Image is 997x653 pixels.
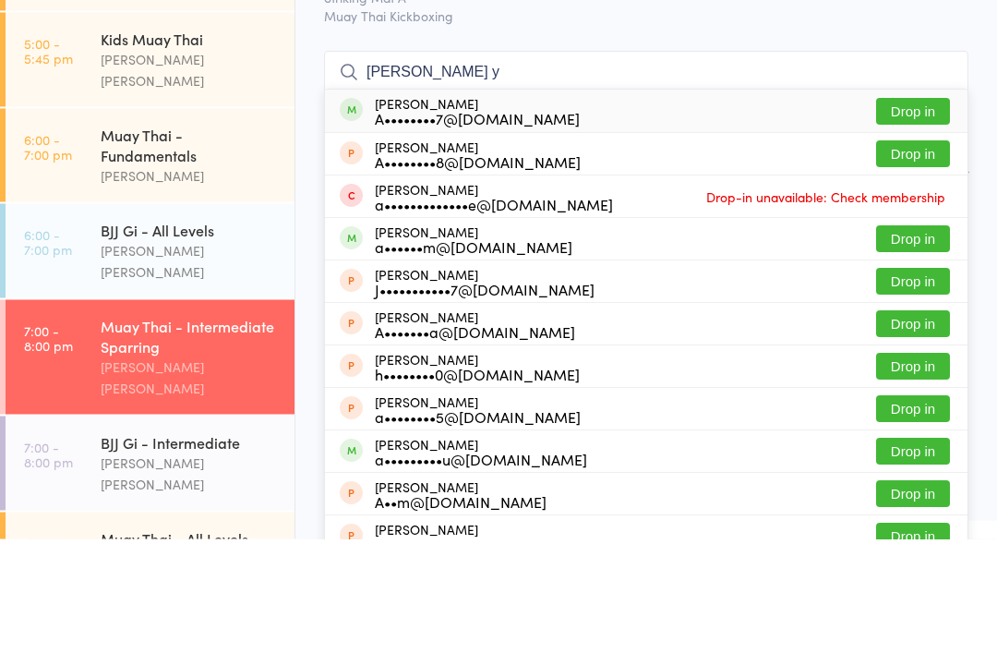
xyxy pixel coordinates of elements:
button: Drop in [876,425,950,452]
div: [PERSON_NAME] [101,85,279,106]
div: BJJ Gi - Intermediate [101,546,279,566]
div: h••••••••0@[DOMAIN_NAME] [375,481,580,496]
button: Drop in [876,382,950,409]
div: [PERSON_NAME] [PERSON_NAME] [101,354,279,396]
div: Muay Thai - Fundamentals [101,238,279,279]
div: Events for [24,20,114,51]
button: Drop in [876,340,950,367]
button: Drop in [876,255,950,282]
div: A••••••••8@[DOMAIN_NAME] [375,269,581,284]
div: a••••••••5@[DOMAIN_NAME] [375,524,581,538]
div: Kids Muay Thai [101,142,279,163]
div: [PERSON_NAME] [375,509,581,538]
time: 5:00 - 5:45 pm [24,72,73,102]
div: A•••••••a@[DOMAIN_NAME] [375,439,575,453]
div: [PERSON_NAME] [101,279,279,300]
div: Muay Thai - Intermediate Sparring [101,429,279,470]
span: [DATE] 7:00pm [324,66,940,84]
a: 7:00 -8:00 pmMuay Thai - Intermediate Sparring[PERSON_NAME] [PERSON_NAME] [6,414,294,528]
span: Striking Mat A [324,103,940,121]
div: [PERSON_NAME] [375,424,575,453]
div: [PERSON_NAME] [375,551,587,581]
a: 6:00 -7:00 pmMuay Thai - Fundamentals[PERSON_NAME] [6,223,294,316]
div: [PERSON_NAME] [PERSON_NAME] [101,470,279,513]
div: a••••••m@[DOMAIN_NAME] [375,354,572,369]
button: Drop in [876,212,950,239]
time: 7:00 - 8:00 pm [24,437,73,466]
time: 6:00 - 7:00 pm [24,341,72,370]
div: [PERSON_NAME] [375,594,547,623]
div: [PERSON_NAME] [375,211,580,240]
button: Drop in [876,510,950,537]
a: 6:00 -7:00 pmBJJ Gi - All Levels[PERSON_NAME] [PERSON_NAME] [6,318,294,412]
div: At [133,20,224,51]
div: [PERSON_NAME] [375,339,572,369]
div: Any location [133,51,224,71]
h2: Muay Thai - Intermediate [PERSON_NAME]… Check-in [324,26,968,56]
div: BJJ Gi - All Levels [101,333,279,354]
div: a•••••••••••••e@[DOMAIN_NAME] [375,311,613,326]
time: 5:00 - 5:45 pm [24,150,73,179]
time: 6:00 - 7:00 pm [24,246,72,275]
span: [PERSON_NAME] [PERSON_NAME] [324,84,940,103]
button: Drop in [876,595,950,622]
input: Search [324,165,968,208]
a: 7:00 -8:00 pmBJJ Gi - Intermediate[PERSON_NAME] [PERSON_NAME] [6,530,294,624]
div: A••m@[DOMAIN_NAME] [375,609,547,623]
span: Drop-in unavailable: Check membership [702,297,950,325]
a: 5:00 -5:45 pmKids Muay Thai[PERSON_NAME] [PERSON_NAME] [6,127,294,221]
div: A••••••••7@[DOMAIN_NAME] [375,225,580,240]
div: [PERSON_NAME] [PERSON_NAME] [101,566,279,609]
button: Drop in [876,552,950,579]
a: [DATE] [24,51,69,71]
div: [PERSON_NAME] [375,254,581,284]
button: Drop in [876,467,950,494]
div: a•••••••••u@[DOMAIN_NAME] [375,566,587,581]
div: [PERSON_NAME] [PERSON_NAME] [101,163,279,205]
div: [PERSON_NAME] [375,381,595,411]
div: [PERSON_NAME] [375,466,580,496]
div: [PERSON_NAME] [375,296,613,326]
time: 7:00 - 8:00 pm [24,553,73,583]
div: J•••••••••••7@[DOMAIN_NAME] [375,396,595,411]
span: Muay Thai Kickboxing [324,121,968,139]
